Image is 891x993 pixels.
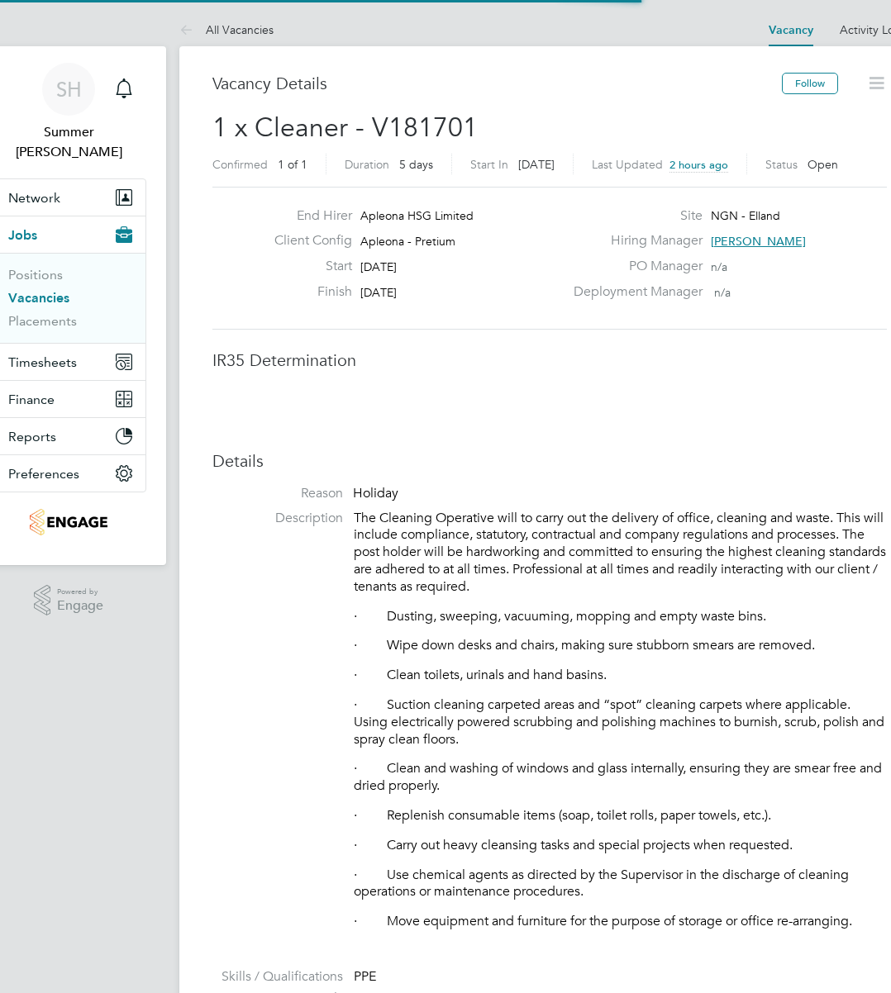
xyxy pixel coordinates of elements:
p: The Cleaning Operative will to carry out the delivery of office, cleaning and waste. This will in... [354,510,887,596]
span: Network [8,190,60,206]
a: Vacancy [769,23,813,37]
label: Start In [470,157,508,172]
span: Open [808,157,838,172]
span: [DATE] [360,259,397,274]
h3: Details [212,450,887,472]
span: 1 of 1 [278,157,307,172]
label: Reason [212,485,343,502]
p: · Dusting, sweeping, vacuuming, mopping and empty waste bins. [354,608,887,625]
span: Preferences [8,466,79,482]
span: Reports [8,429,56,444]
span: Holiday [353,485,398,501]
span: n/a [714,285,731,300]
span: Timesheets [8,354,77,370]
span: 2 hours ago [669,158,728,172]
p: · Use chemical agents as directed by the Supervisor in the discharge of cleaning operations or ma... [354,867,887,901]
label: Description [212,510,343,527]
span: [DATE] [518,157,555,172]
p: · Replenish consumable items (soap, toilet rolls, paper towels, etc.). [354,807,887,824]
label: Last Updated [592,157,663,172]
h3: Vacancy Details [212,73,782,94]
span: Powered by [57,585,103,599]
label: Site [564,207,703,225]
label: Hiring Manager [564,232,703,249]
span: 5 days [399,157,433,172]
p: · Clean toilets, urinals and hand basins. [354,667,887,684]
label: Finish [261,283,352,301]
span: Engage [57,599,103,613]
button: Follow [782,73,838,94]
span: NGN - Elland [711,208,780,223]
label: End Hirer [261,207,352,225]
label: Duration [345,157,389,172]
label: Status [765,157,798,172]
p: · Suction cleaning carpeted areas and “spot” cleaning carpets where applicable. Using electricall... [354,696,887,748]
span: SH [56,78,82,100]
label: Confirmed [212,157,268,172]
label: Deployment Manager [564,283,703,301]
p: · Move equipment and furniture for the purpose of storage or office re-arranging. [354,913,887,930]
span: Apleona HSG Limited [360,208,474,223]
img: romaxrecruitment-logo-retina.png [30,509,107,535]
label: PO Manager [564,258,703,275]
span: [PERSON_NAME] [711,234,806,249]
a: Positions [8,267,63,283]
p: · Wipe down desks and chairs, making sure stubborn smears are removed. [354,637,887,654]
a: Placements [8,313,77,329]
label: Client Config [261,232,352,249]
span: [DATE] [360,285,397,300]
span: 1 x Cleaner - V181701 [212,112,478,144]
a: All Vacancies [179,22,274,37]
p: · Carry out heavy cleansing tasks and special projects when requested. [354,837,887,854]
label: Start [261,258,352,275]
p: · Clean and washing of windows and glass internally, ensuring they are smear free and dried prope... [354,760,887,795]
a: Powered byEngage [34,585,104,616]
a: Vacancies [8,290,69,306]
span: n/a [711,259,727,274]
span: Finance [8,392,55,407]
span: Jobs [8,227,37,243]
h3: IR35 Determination [212,349,887,371]
div: PPE [354,968,887,986]
label: Skills / Qualifications [212,968,343,986]
span: Apleona - Pretium [360,234,455,249]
